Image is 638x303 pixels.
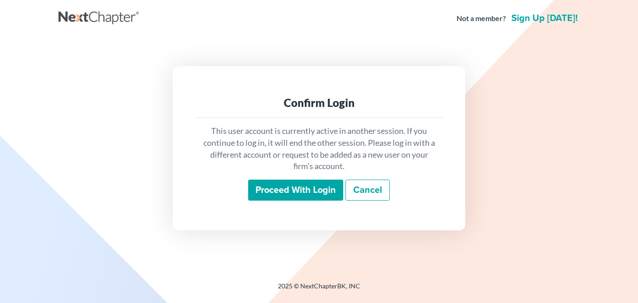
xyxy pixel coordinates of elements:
strong: Not a member? [457,13,506,24]
p: This user account is currently active in another session. If you continue to log in, it will end ... [202,125,436,172]
input: Proceed with login [248,180,343,201]
a: Sign up [DATE]! [510,14,580,23]
div: Confirm Login [202,96,436,110]
div: 2025 © NextChapterBK, INC [58,282,580,298]
a: Cancel [346,180,390,201]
